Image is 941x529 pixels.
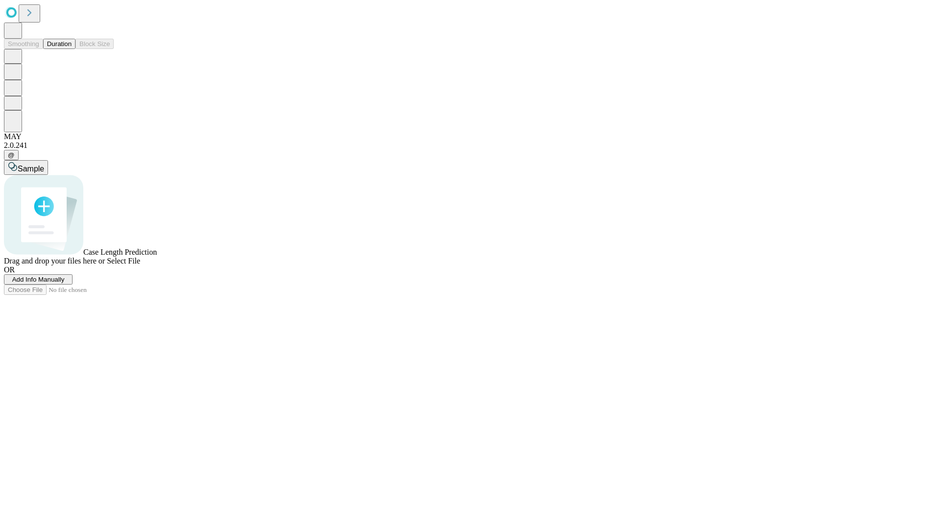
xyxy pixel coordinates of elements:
[75,39,114,49] button: Block Size
[83,248,157,256] span: Case Length Prediction
[4,274,73,285] button: Add Info Manually
[4,265,15,274] span: OR
[43,39,75,49] button: Duration
[18,165,44,173] span: Sample
[4,257,105,265] span: Drag and drop your files here or
[12,276,65,283] span: Add Info Manually
[4,160,48,175] button: Sample
[8,151,15,159] span: @
[4,141,937,150] div: 2.0.241
[4,150,19,160] button: @
[107,257,140,265] span: Select File
[4,39,43,49] button: Smoothing
[4,132,937,141] div: MAY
